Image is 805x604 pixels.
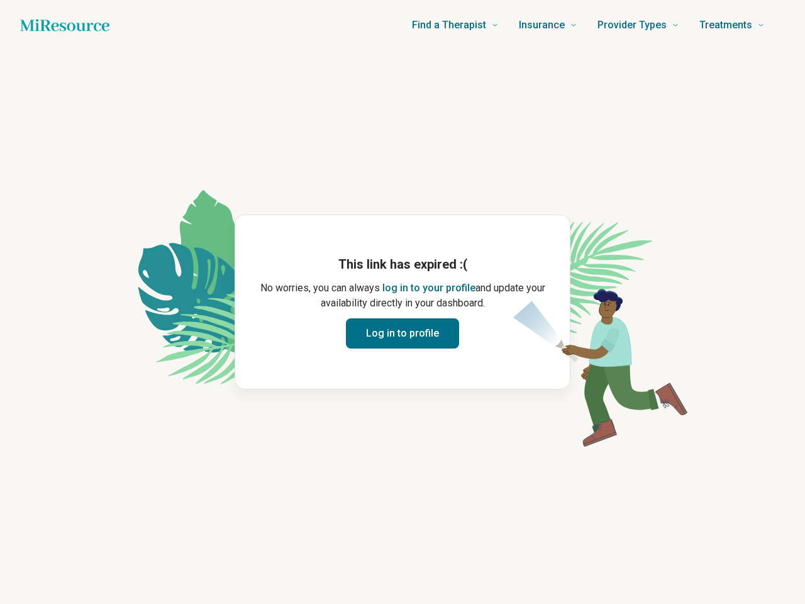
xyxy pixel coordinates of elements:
[597,16,667,34] span: Provider Types
[255,281,550,311] p: No worries, you can always and update your availability directly in your dashboard.
[412,16,486,34] span: Find a Therapist
[255,255,550,273] h1: This link has expired :(
[519,16,565,34] span: Insurance
[699,16,752,34] span: Treatments
[20,13,109,38] a: Home page
[346,318,459,349] button: Log in to profile
[382,281,475,296] button: log in to your profile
